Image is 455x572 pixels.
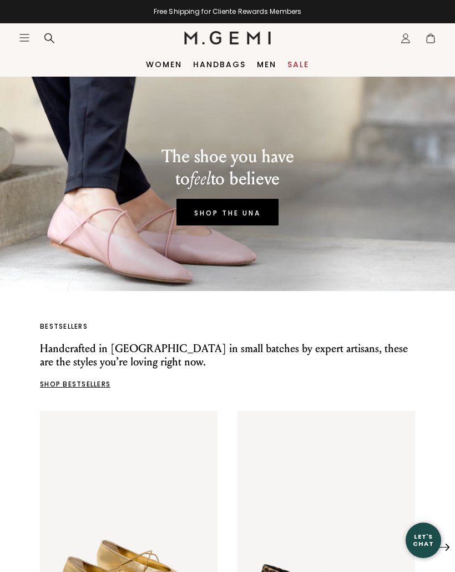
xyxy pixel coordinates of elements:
a: Women [146,60,182,69]
p: to to believe [161,168,294,190]
em: feel [190,168,211,189]
a: Handbags [193,60,246,69]
button: Open site menu [19,32,30,43]
p: SHOP BESTSELLERS [40,380,415,389]
a: Men [257,60,276,69]
div: Let's Chat [406,533,441,547]
img: M.Gemi [184,31,271,44]
img: Next Arrow [438,544,449,551]
a: BESTSELLERS Handcrafted in [GEOGRAPHIC_DATA] in small batches by expert artisans, these are the s... [40,322,415,389]
p: Handcrafted in [GEOGRAPHIC_DATA] in small batches by expert artisans, these are the styles you’re... [40,342,415,369]
p: BESTSELLERS [40,322,415,331]
p: The shoe you have [161,145,294,168]
a: Sale [287,60,309,69]
a: SHOP THE UNA [176,199,279,225]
